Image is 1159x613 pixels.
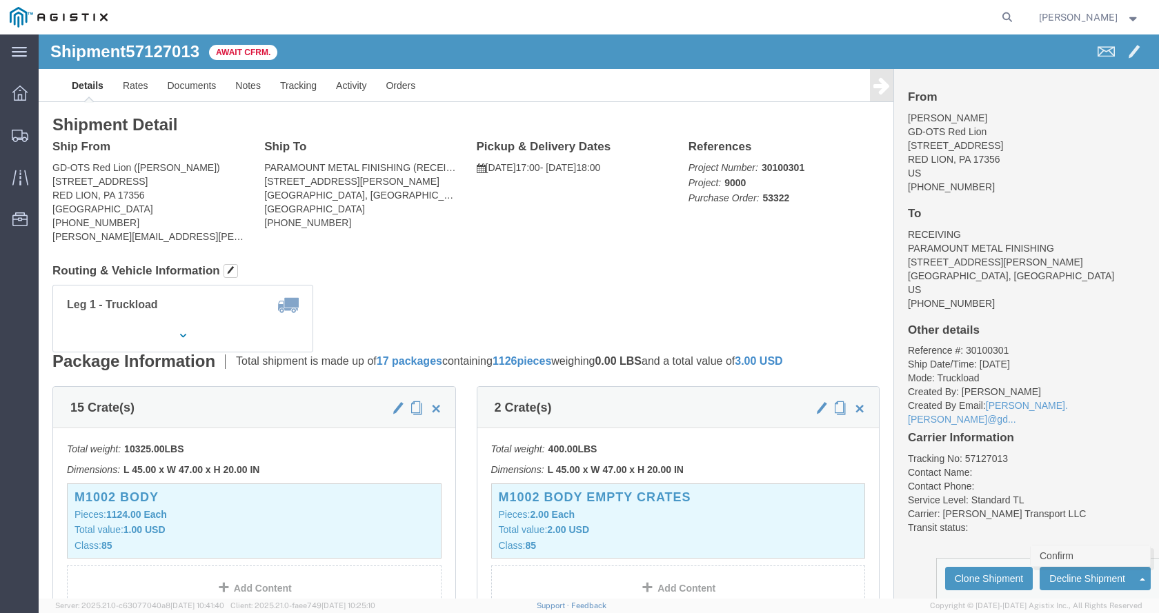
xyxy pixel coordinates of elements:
a: Support [537,601,571,610]
iframe: FS Legacy Container [39,34,1159,599]
span: [DATE] 10:25:10 [321,601,375,610]
span: Client: 2025.21.0-faee749 [230,601,375,610]
span: Sandy Walker [1039,10,1118,25]
img: logo [10,7,108,28]
button: [PERSON_NAME] [1038,9,1140,26]
span: [DATE] 10:41:40 [170,601,224,610]
a: Feedback [571,601,606,610]
span: Copyright © [DATE]-[DATE] Agistix Inc., All Rights Reserved [930,600,1142,612]
span: Server: 2025.21.0-c63077040a8 [55,601,224,610]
